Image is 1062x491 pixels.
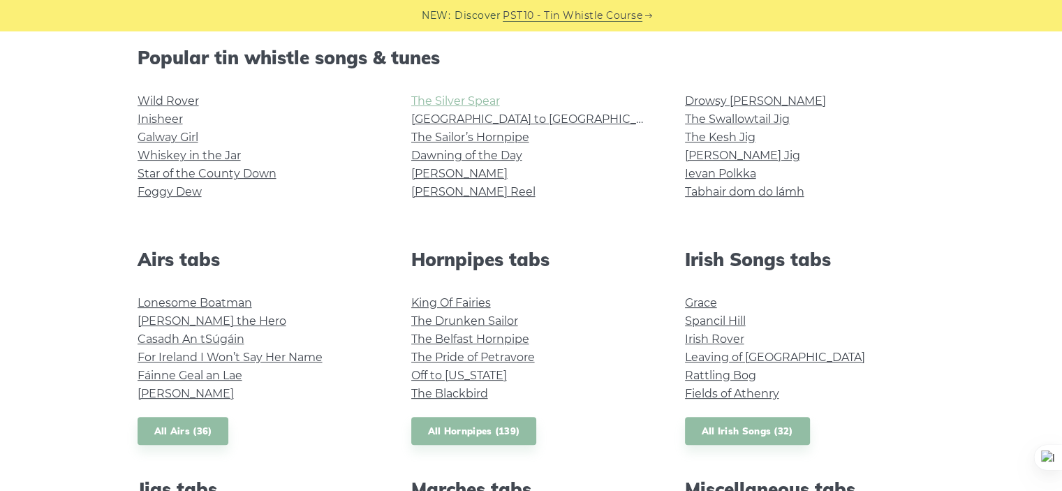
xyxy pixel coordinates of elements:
a: PST10 - Tin Whistle Course [503,8,642,24]
a: Galway Girl [138,131,198,144]
h2: Popular tin whistle songs & tunes [138,47,925,68]
a: All Hornpipes (139) [411,417,537,446]
a: Spancil Hill [685,314,746,328]
h2: Irish Songs tabs [685,249,925,270]
a: [GEOGRAPHIC_DATA] to [GEOGRAPHIC_DATA] [411,112,669,126]
a: [PERSON_NAME] the Hero [138,314,286,328]
a: All Airs (36) [138,417,229,446]
a: For Ireland I Won’t Say Her Name [138,351,323,364]
a: The Belfast Hornpipe [411,332,529,346]
a: Drowsy [PERSON_NAME] [685,94,826,108]
a: The Drunken Sailor [411,314,518,328]
a: [PERSON_NAME] Reel [411,185,536,198]
a: [PERSON_NAME] [411,167,508,180]
a: All Irish Songs (32) [685,417,810,446]
h2: Airs tabs [138,249,378,270]
a: Irish Rover [685,332,744,346]
a: Inisheer [138,112,183,126]
a: [PERSON_NAME] Jig [685,149,800,162]
span: Discover [455,8,501,24]
a: Wild Rover [138,94,199,108]
a: Off to [US_STATE] [411,369,507,382]
a: Fáinne Geal an Lae [138,369,242,382]
a: Fields of Athenry [685,387,779,400]
a: King Of Fairies [411,296,491,309]
a: The Swallowtail Jig [685,112,790,126]
a: The Blackbird [411,387,488,400]
a: The Pride of Petravore [411,351,535,364]
a: Whiskey in the Jar [138,149,241,162]
a: Tabhair dom do lámh [685,185,804,198]
a: The Kesh Jig [685,131,755,144]
h2: Hornpipes tabs [411,249,651,270]
a: Star of the County Down [138,167,276,180]
a: Dawning of the Day [411,149,522,162]
a: The Sailor’s Hornpipe [411,131,529,144]
a: Grace [685,296,717,309]
a: Leaving of [GEOGRAPHIC_DATA] [685,351,865,364]
a: Rattling Bog [685,369,756,382]
a: Casadh An tSúgáin [138,332,244,346]
a: The Silver Spear [411,94,500,108]
a: Ievan Polkka [685,167,756,180]
a: Lonesome Boatman [138,296,252,309]
a: [PERSON_NAME] [138,387,234,400]
a: Foggy Dew [138,185,202,198]
span: NEW: [422,8,450,24]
